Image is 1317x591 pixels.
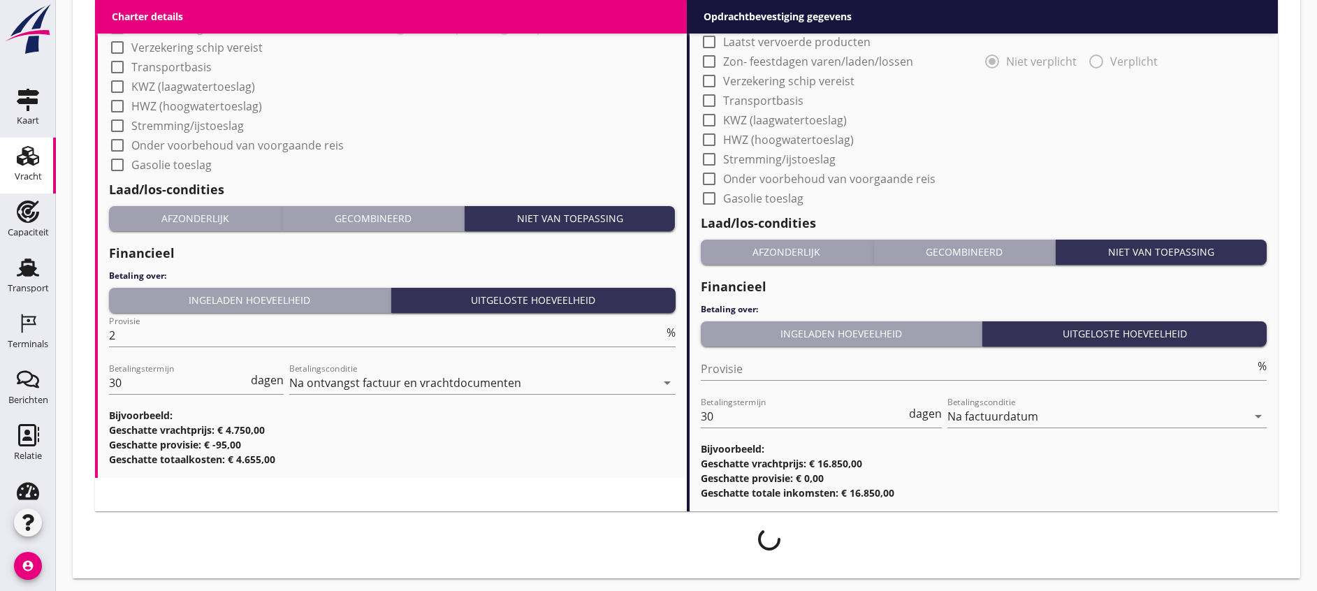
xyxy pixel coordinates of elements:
input: Betalingstermijn [701,405,907,428]
label: Onder voorbehoud van voorgaande reis [131,138,344,152]
button: Afzonderlijk [701,240,874,265]
label: Laatst vervoerde producten [723,35,871,49]
button: Ingeladen hoeveelheid [701,321,983,346]
div: Uitgeloste hoeveelheid [988,326,1261,341]
button: Niet van toepassing [465,206,676,231]
img: logo-small.a267ee39.svg [3,3,53,55]
div: Niet van toepassing [470,211,670,226]
div: Transport [8,284,49,293]
label: HWZ (hoogwatertoeslag) [723,133,854,147]
h3: Geschatte provisie: € -95,00 [109,437,676,452]
input: Provisie [701,358,1256,380]
button: Gecombineerd [282,206,465,231]
div: Ingeladen hoeveelheid [115,293,385,307]
div: Na factuurdatum [947,410,1038,423]
label: Stremming/ijstoeslag [723,152,836,166]
label: Onder voorbehoud van voorgaande reis [723,172,936,186]
div: Capaciteit [8,228,49,237]
label: Certificerings eis [723,15,810,29]
h3: Geschatte vrachtprijs: € 16.850,00 [701,456,1267,471]
h3: Geschatte provisie: € 0,00 [701,471,1267,486]
i: account_circle [14,552,42,580]
div: Kaart [17,116,39,125]
h3: Geschatte totale inkomsten: € 16.850,00 [701,486,1267,500]
button: Afzonderlijk [109,206,282,231]
div: Gecombineerd [879,245,1049,259]
i: arrow_drop_down [659,374,676,391]
div: Niet van toepassing [1061,245,1261,259]
h2: Financieel [701,277,1267,296]
div: dagen [248,374,284,386]
div: % [664,327,676,338]
h3: Bijvoorbeeld: [109,408,676,423]
label: Gasolie toeslag [723,191,803,205]
div: dagen [906,408,942,419]
label: Laatst vervoerde producten [131,1,279,15]
button: Uitgeloste hoeveelheid [391,288,676,313]
div: Vracht [15,172,42,181]
button: Ingeladen hoeveelheid [109,288,391,313]
input: Betalingstermijn [109,372,248,394]
div: Ingeladen hoeveelheid [706,326,977,341]
h4: Betaling over: [109,270,676,282]
div: Na ontvangst factuur en vrachtdocumenten [289,377,521,389]
i: arrow_drop_down [1250,408,1267,425]
label: Zon- feestdagen varen/laden/lossen [131,21,321,35]
h3: Geschatte totaalkosten: € 4.655,00 [109,452,676,467]
input: Provisie [109,324,664,346]
button: Gecombineerd [873,240,1056,265]
div: Afzonderlijk [115,211,276,226]
button: Uitgeloste hoeveelheid [982,321,1267,346]
h3: Bijvoorbeeld: [701,442,1267,456]
label: Transportbasis [131,60,212,74]
div: Uitgeloste hoeveelheid [397,293,670,307]
h3: Geschatte vrachtprijs: € 4.750,00 [109,423,676,437]
label: KWZ (laagwatertoeslag) [723,113,847,127]
h4: Betaling over: [701,303,1267,316]
label: Gasolie toeslag [131,158,212,172]
div: Berichten [8,395,48,404]
label: Transportbasis [723,94,803,108]
label: Stremming/ijstoeslag [131,119,244,133]
div: Afzonderlijk [706,245,868,259]
div: Gecombineerd [288,211,458,226]
div: Relatie [14,451,42,460]
label: Verzekering schip vereist [723,74,854,88]
div: Terminals [8,340,48,349]
button: Niet van toepassing [1056,240,1267,265]
label: Zon- feestdagen varen/laden/lossen [723,54,913,68]
label: Verzekering schip vereist [131,41,263,54]
h2: Laad/los-condities [701,214,1267,233]
div: % [1255,360,1267,372]
h2: Laad/los-condities [109,180,676,199]
label: KWZ (laagwatertoeslag) [131,80,255,94]
h2: Financieel [109,244,676,263]
label: HWZ (hoogwatertoeslag) [131,99,262,113]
